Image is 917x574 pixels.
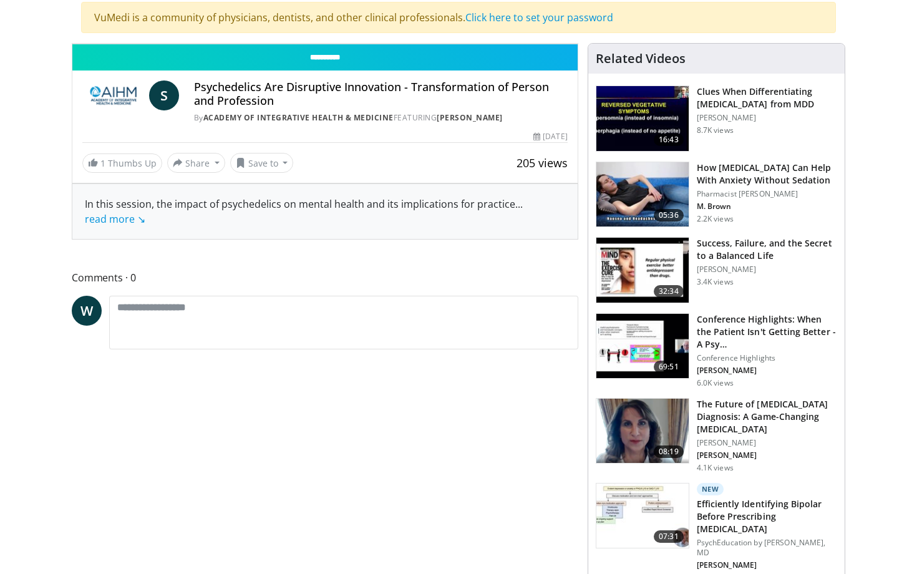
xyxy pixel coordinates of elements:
[100,157,105,169] span: 1
[697,85,837,110] h3: Clues When Differentiating [MEDICAL_DATA] from MDD
[596,399,689,464] img: db580a60-f510-4a79-8dc4-8580ce2a3e19.png.150x105_q85_crop-smart_upscale.png
[437,112,503,123] a: [PERSON_NAME]
[81,2,836,33] div: VuMedi is a community of physicians, dentists, and other clinical professionals.
[465,11,613,24] a: Click here to set your password
[697,202,837,212] p: M. Brown
[517,155,568,170] span: 205 views
[85,197,565,226] div: In this session, the impact of psychedelics on mental health and its implications for practice
[697,125,734,135] p: 8.7K views
[654,209,684,221] span: 05:36
[596,238,689,303] img: 7307c1c9-cd96-462b-8187-bd7a74dc6cb1.150x105_q85_crop-smart_upscale.jpg
[85,197,523,226] span: ...
[697,265,837,275] p: [PERSON_NAME]
[654,530,684,543] span: 07:31
[194,112,568,124] div: By FEATURING
[697,398,837,435] h3: The Future of [MEDICAL_DATA] Diagnosis: A Game-Changing [MEDICAL_DATA]
[697,366,837,376] p: [PERSON_NAME]
[654,285,684,298] span: 32:34
[697,162,837,187] h3: How [MEDICAL_DATA] Can Help With Anxiety Without Sedation
[82,153,162,173] a: 1 Thumbs Up
[654,445,684,458] span: 08:19
[697,378,734,388] p: 6.0K views
[82,80,144,110] img: Academy of Integrative Health & Medicine
[697,313,837,351] h3: Conference Highlights: When the Patient Isn't Getting Better - A Psy…
[697,353,837,363] p: Conference Highlights
[697,463,734,473] p: 4.1K views
[596,162,689,227] img: 7bfe4765-2bdb-4a7e-8d24-83e30517bd33.150x105_q85_crop-smart_upscale.jpg
[697,560,837,570] p: [PERSON_NAME]
[697,277,734,287] p: 3.4K views
[697,214,734,224] p: 2.2K views
[167,153,225,173] button: Share
[596,162,837,228] a: 05:36 How [MEDICAL_DATA] Can Help With Anxiety Without Sedation Pharmacist [PERSON_NAME] M. Brown...
[697,438,837,448] p: [PERSON_NAME]
[596,314,689,379] img: 4362ec9e-0993-4580-bfd4-8e18d57e1d49.150x105_q85_crop-smart_upscale.jpg
[596,51,686,66] h4: Related Videos
[697,483,724,495] p: New
[697,450,837,460] p: [PERSON_NAME]
[230,153,294,173] button: Save to
[697,237,837,262] h3: Success, Failure, and the Secret to a Balanced Life
[697,538,837,558] p: PsychEducation by [PERSON_NAME], MD
[596,85,837,152] a: 16:43 Clues When Differentiating [MEDICAL_DATA] from MDD [PERSON_NAME] 8.7K views
[654,361,684,373] span: 69:51
[654,134,684,146] span: 16:43
[596,313,837,388] a: 69:51 Conference Highlights: When the Patient Isn't Getting Better - A Psy… Conference Highlights...
[194,80,568,107] h4: Psychedelics Are Disruptive Innovation - Transformation of Person and Profession
[697,113,837,123] p: [PERSON_NAME]
[697,498,837,535] h3: Efficiently Identifying Bipolar Before Prescribing [MEDICAL_DATA]
[72,296,102,326] a: W
[85,212,145,226] a: read more ↘
[203,112,394,123] a: Academy of Integrative Health & Medicine
[596,86,689,151] img: a6520382-d332-4ed3-9891-ee688fa49237.150x105_q85_crop-smart_upscale.jpg
[596,398,837,473] a: 08:19 The Future of [MEDICAL_DATA] Diagnosis: A Game-Changing [MEDICAL_DATA] [PERSON_NAME] [PERSO...
[596,237,837,303] a: 32:34 Success, Failure, and the Secret to a Balanced Life [PERSON_NAME] 3.4K views
[697,189,837,199] p: Pharmacist [PERSON_NAME]
[149,80,179,110] a: S
[72,270,578,286] span: Comments 0
[596,484,689,548] img: bb766ca4-1a7a-496c-a5bd-5a4a5d6b6623.150x105_q85_crop-smart_upscale.jpg
[533,131,567,142] div: [DATE]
